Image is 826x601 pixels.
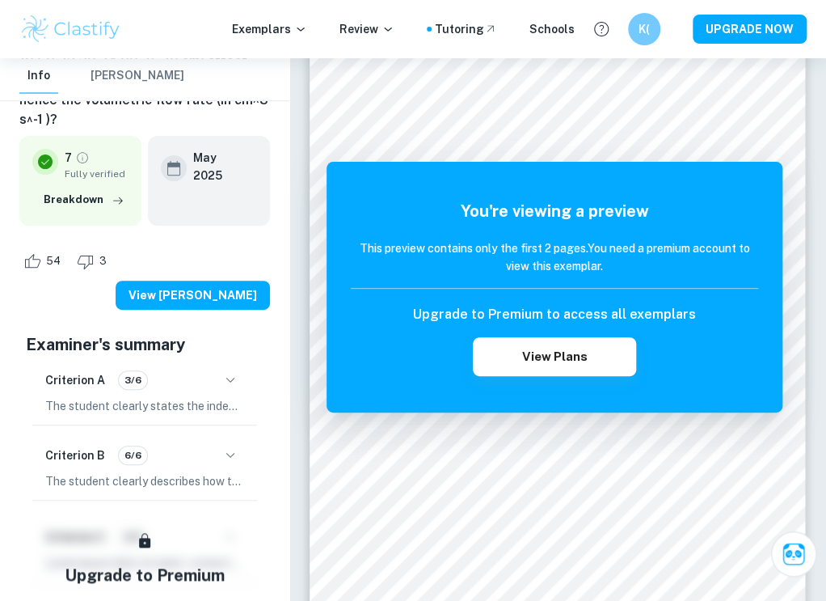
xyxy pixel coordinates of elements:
[119,448,147,463] span: 6/6
[65,167,129,181] span: Fully verified
[91,58,184,94] button: [PERSON_NAME]
[529,20,575,38] a: Schools
[351,239,757,275] h6: This preview contains only the first 2 pages. You need a premium account to view this exemplar.
[435,20,497,38] a: Tutoring
[40,188,129,212] button: Breakdown
[351,199,757,223] h5: You're viewing a preview
[339,20,394,38] p: Review
[45,397,244,415] p: The student clearly states the independent and dependent variables in the research question, alon...
[91,253,116,269] span: 3
[628,13,660,45] button: K(
[413,305,696,324] h6: Upgrade to Premium to access all exemplars
[65,563,225,587] h5: Upgrade to Premium
[75,150,90,165] a: Grade fully verified
[116,281,270,310] button: View [PERSON_NAME]
[473,337,635,376] button: View Plans
[37,253,70,269] span: 54
[73,248,116,274] div: Dislike
[19,13,122,45] img: Clastify logo
[26,332,263,357] h5: Examiner's summary
[19,58,58,94] button: Info
[45,371,105,389] h6: Criterion A
[19,248,70,274] div: Like
[232,20,307,38] p: Exemplars
[45,472,244,490] p: The student clearly describes how the data was obtained and processed, presenting raw data from e...
[193,149,244,184] h6: May 2025
[45,447,105,464] h6: Criterion B
[588,15,615,43] button: Help and Feedback
[771,531,816,577] button: Ask Clai
[65,149,72,167] p: 7
[635,20,654,38] h6: K(
[693,15,807,44] button: UPGRADE NOW
[119,373,147,387] span: 3/6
